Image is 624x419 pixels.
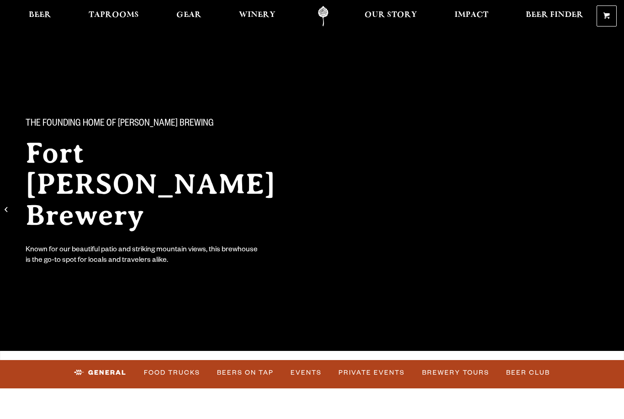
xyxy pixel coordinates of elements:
h2: Fort [PERSON_NAME] Brewery [26,138,311,231]
a: Beer [23,6,57,27]
div: Known for our beautiful patio and striking mountain views, this brewhouse is the go-to spot for l... [26,245,259,266]
a: General [70,362,130,383]
span: Impact [455,11,488,19]
a: Events [287,362,325,383]
a: Winery [233,6,281,27]
a: Beer Club [502,362,554,383]
span: Beer [29,11,51,19]
a: Odell Home [306,6,340,27]
a: Our Story [359,6,423,27]
a: Taprooms [83,6,145,27]
span: Gear [176,11,201,19]
a: Beers on Tap [213,362,277,383]
a: Gear [170,6,207,27]
a: Private Events [335,362,408,383]
span: Winery [239,11,275,19]
a: Impact [449,6,494,27]
a: Brewery Tours [418,362,493,383]
span: Beer Finder [526,11,583,19]
span: Our Story [365,11,417,19]
span: Taprooms [89,11,139,19]
span: The Founding Home of [PERSON_NAME] Brewing [26,118,214,130]
a: Food Trucks [140,362,204,383]
a: Beer Finder [520,6,589,27]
